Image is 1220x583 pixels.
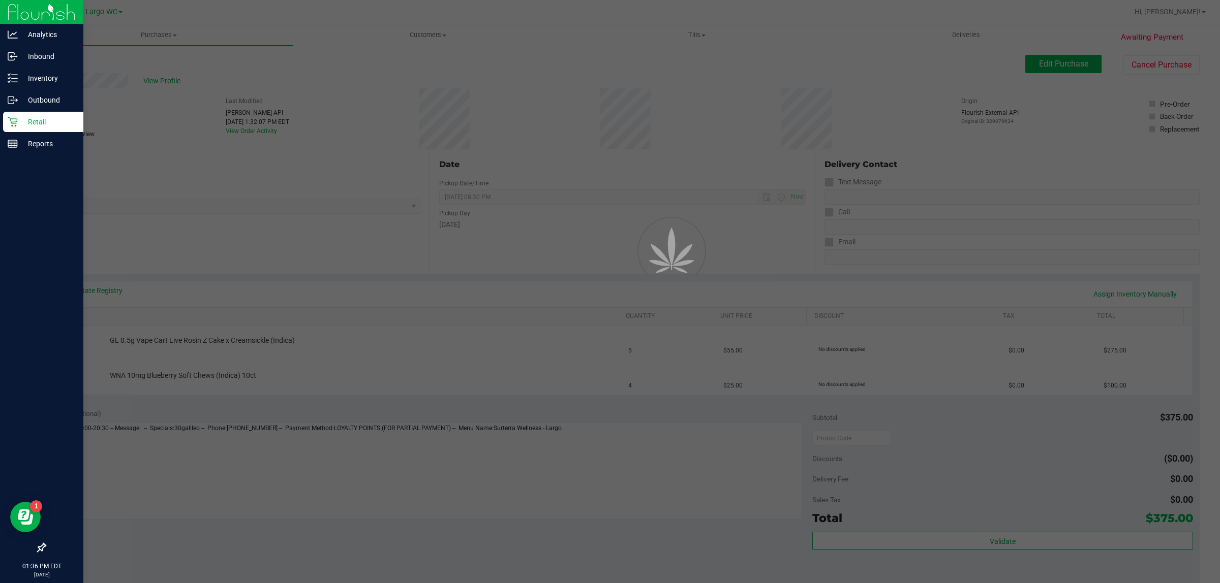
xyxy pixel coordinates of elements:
[18,94,79,106] p: Outbound
[8,73,18,83] inline-svg: Inventory
[18,72,79,84] p: Inventory
[18,28,79,41] p: Analytics
[30,500,42,512] iframe: Resource center unread badge
[8,117,18,127] inline-svg: Retail
[8,95,18,105] inline-svg: Outbound
[5,562,79,571] p: 01:36 PM EDT
[8,29,18,40] inline-svg: Analytics
[18,138,79,150] p: Reports
[5,571,79,578] p: [DATE]
[8,139,18,149] inline-svg: Reports
[8,51,18,61] inline-svg: Inbound
[18,50,79,62] p: Inbound
[10,502,41,532] iframe: Resource center
[18,116,79,128] p: Retail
